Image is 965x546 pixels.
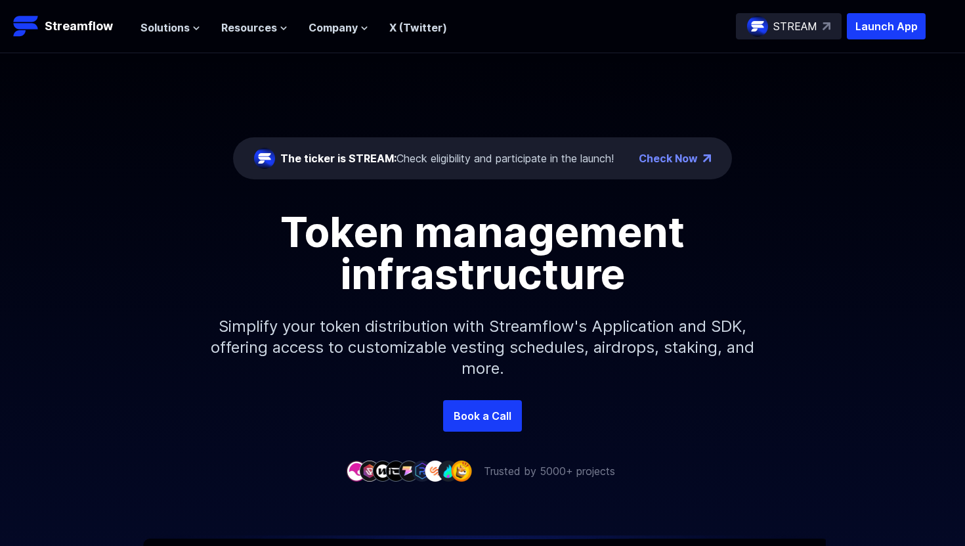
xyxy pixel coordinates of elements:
[484,463,615,479] p: Trusted by 5000+ projects
[823,22,830,30] img: top-right-arrow.svg
[309,20,368,35] button: Company
[451,461,472,481] img: company-9
[254,148,275,169] img: streamflow-logo-circle.png
[847,13,926,39] button: Launch App
[45,17,113,35] p: Streamflow
[200,295,765,400] p: Simplify your token distribution with Streamflow's Application and SDK, offering access to custom...
[425,461,446,481] img: company-7
[280,152,397,165] span: The ticker is STREAM:
[280,150,614,166] div: Check eligibility and participate in the launch!
[13,13,127,39] a: Streamflow
[372,461,393,481] img: company-3
[13,13,39,39] img: Streamflow Logo
[221,20,277,35] span: Resources
[140,20,200,35] button: Solutions
[309,20,358,35] span: Company
[703,154,711,162] img: top-right-arrow.png
[438,461,459,481] img: company-8
[140,20,190,35] span: Solutions
[187,211,778,295] h1: Token management infrastructure
[443,400,522,432] a: Book a Call
[412,461,433,481] img: company-6
[359,461,380,481] img: company-2
[398,461,419,481] img: company-5
[346,461,367,481] img: company-1
[221,20,288,35] button: Resources
[639,150,698,166] a: Check Now
[385,461,406,481] img: company-4
[389,21,447,34] a: X (Twitter)
[773,18,817,34] p: STREAM
[747,16,768,37] img: streamflow-logo-circle.png
[736,13,842,39] a: STREAM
